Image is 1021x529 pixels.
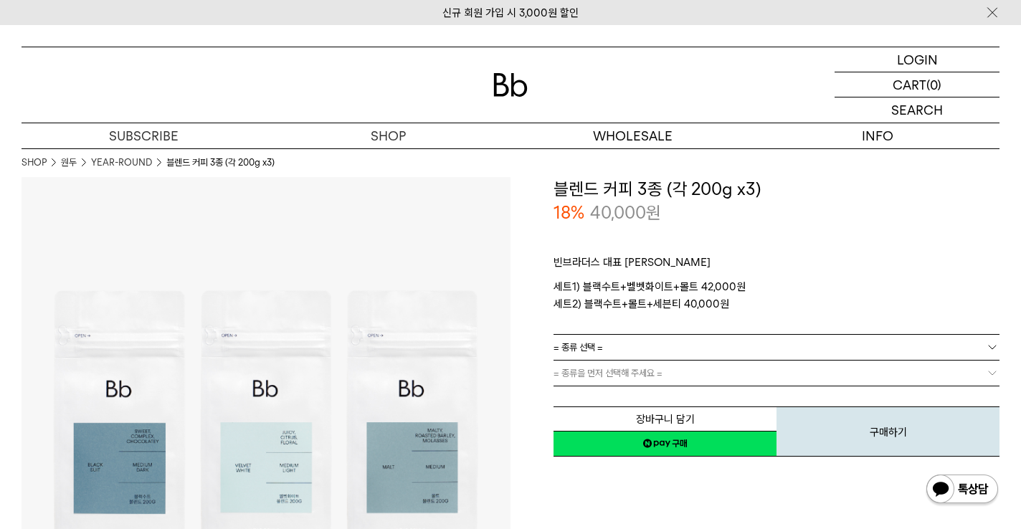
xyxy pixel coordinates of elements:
a: 신규 회원 가입 시 3,000원 할인 [442,6,579,19]
a: SHOP [22,156,47,170]
a: CART (0) [835,72,999,97]
span: = 종류을 먼저 선택해 주세요 = [554,361,663,386]
a: YEAR-ROUND [91,156,152,170]
img: 로고 [493,73,528,97]
a: SUBSCRIBE [22,123,266,148]
p: INFO [755,123,999,148]
p: LOGIN [897,47,938,72]
h3: 블렌드 커피 3종 (각 200g x3) [554,177,999,201]
li: 블렌드 커피 3종 (각 200g x3) [166,156,275,170]
p: (0) [926,72,941,97]
span: = 종류 선택 = [554,335,603,360]
p: 18% [554,201,584,225]
a: 원두 [61,156,77,170]
span: 원 [646,202,661,223]
p: 세트1) 블랙수트+벨벳화이트+몰트 42,000원 세트2) 블랙수트+몰트+세븐티 40,000원 [554,278,999,313]
a: 새창 [554,431,777,457]
p: 40,000 [590,201,661,225]
button: 구매하기 [777,406,999,457]
p: SEARCH [891,97,943,123]
a: SHOP [266,123,510,148]
p: CART [893,72,926,97]
button: 장바구니 담기 [554,406,777,432]
img: 카카오톡 채널 1:1 채팅 버튼 [925,473,999,507]
a: LOGIN [835,47,999,72]
p: 빈브라더스 대표 [PERSON_NAME] [554,254,999,278]
p: WHOLESALE [510,123,755,148]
